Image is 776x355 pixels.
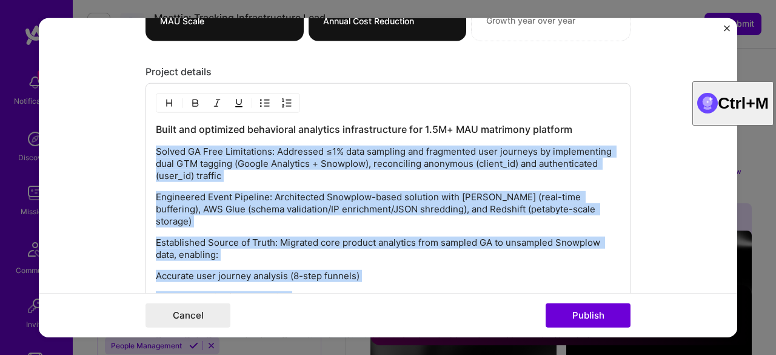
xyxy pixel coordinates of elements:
[234,98,244,108] img: Underline
[260,98,270,108] img: UL
[156,146,620,182] p: Solved GA Free Limitations: Addressed ≤1% data sampling and fragmented user journeys by implement...
[164,98,174,108] img: Heading
[546,303,630,328] button: Publish
[182,96,182,110] img: Divider
[156,191,620,228] p: Engineered Event Pipeline: Architected Snowplow-based solution with [PERSON_NAME] (real-time buff...
[323,15,452,27] textarea: Annual Cost Reduction
[724,25,730,38] button: Close
[156,291,620,303] p: Cohort retention/LTV modeling
[145,66,630,78] div: Project details
[145,303,230,328] button: Cancel
[282,98,292,108] img: OL
[156,270,620,282] p: Accurate user journey analysis (8-step funnels)
[160,15,289,27] textarea: MAU Scale
[190,98,200,108] img: Bold
[156,237,620,261] p: Established Source of Truth: Migrated core product analytics from sampled GA to unsampled Snowplo...
[212,98,222,108] img: Italic
[156,123,620,136] h3: Built and optimized behavioral analytics infrastructure for 1.5M+ MAU matrimony platform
